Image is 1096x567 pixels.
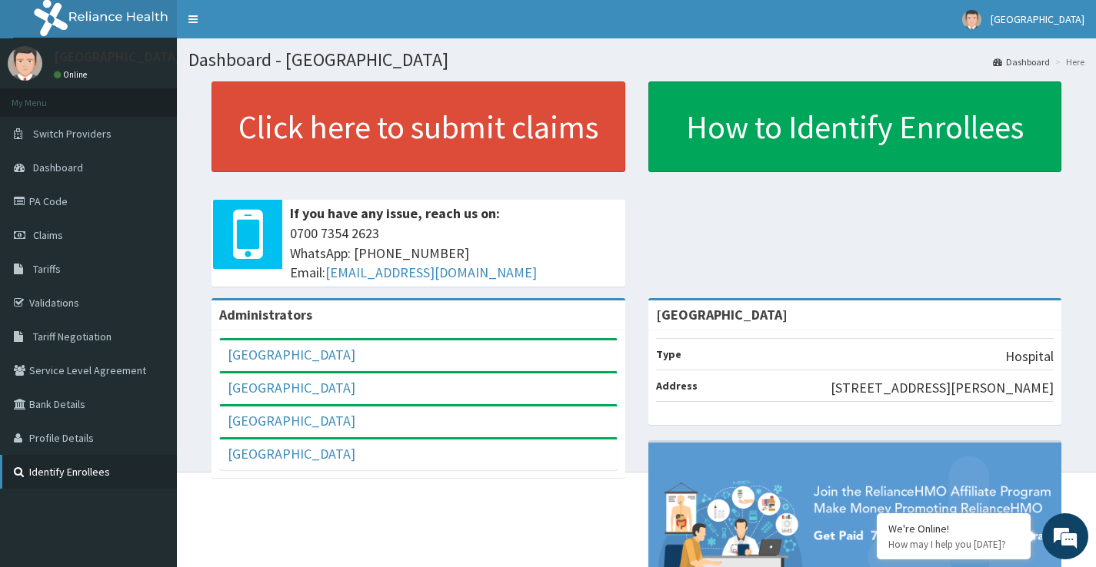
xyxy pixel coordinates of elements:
span: [GEOGRAPHIC_DATA] [991,12,1084,26]
strong: [GEOGRAPHIC_DATA] [656,306,788,323]
a: [GEOGRAPHIC_DATA] [228,379,355,396]
span: 0700 7354 2623 WhatsApp: [PHONE_NUMBER] Email: [290,224,618,283]
a: [EMAIL_ADDRESS][DOMAIN_NAME] [325,264,537,281]
p: [STREET_ADDRESS][PERSON_NAME] [831,378,1054,398]
a: [GEOGRAPHIC_DATA] [228,445,355,463]
a: Dashboard [993,55,1050,68]
span: Claims [33,228,63,242]
a: [GEOGRAPHIC_DATA] [228,412,355,429]
span: We're online! [89,180,212,335]
a: How to Identify Enrollees [648,81,1062,172]
b: Address [656,379,698,393]
img: d_794563401_company_1708531726252_794563401 [28,77,62,115]
div: Chat with us now [80,86,258,106]
div: Minimize live chat window [252,8,289,45]
a: Click here to submit claims [212,81,625,172]
span: Tariff Negotiation [33,330,112,343]
span: Switch Providers [33,127,112,141]
p: [GEOGRAPHIC_DATA] [54,50,181,64]
a: Online [54,69,91,80]
b: Type [656,347,681,361]
a: [GEOGRAPHIC_DATA] [228,346,355,363]
img: User Image [962,10,981,29]
img: User Image [8,46,42,81]
p: How may I help you today? [888,538,1019,551]
span: Dashboard [33,161,83,174]
span: Tariffs [33,262,61,276]
textarea: Type your message and hit 'Enter' [8,392,293,446]
div: We're Online! [888,522,1019,535]
h1: Dashboard - [GEOGRAPHIC_DATA] [188,50,1084,70]
p: Hospital [1005,346,1054,366]
b: If you have any issue, reach us on: [290,204,500,222]
li: Here [1051,55,1084,68]
b: Administrators [219,306,312,323]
